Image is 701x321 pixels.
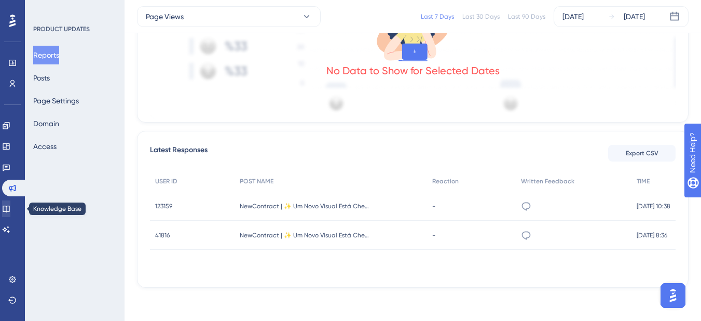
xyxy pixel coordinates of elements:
[33,25,90,33] div: PRODUCT UPDATES
[624,10,645,23] div: [DATE]
[240,177,273,185] span: POST NAME
[637,177,650,185] span: TIME
[33,46,59,64] button: Reports
[33,114,59,133] button: Domain
[155,231,170,239] span: 41816
[432,202,435,210] span: -
[155,202,172,210] span: 123159
[240,202,369,210] span: NewContract | ✨ Um Novo Visual Está Chegando! 🚀
[657,280,689,311] iframe: UserGuiding AI Assistant Launcher
[421,12,454,21] div: Last 7 Days
[150,144,208,163] span: Latest Responses
[24,3,65,15] span: Need Help?
[637,202,670,210] span: [DATE] 10:38
[608,145,676,162] button: Export CSV
[462,12,500,21] div: Last 30 Days
[33,91,79,110] button: Page Settings
[562,10,584,23] div: [DATE]
[508,12,545,21] div: Last 90 Days
[155,177,177,185] span: USER ID
[521,177,574,185] span: Written Feedback
[432,177,459,185] span: Reaction
[637,231,667,239] span: [DATE] 8:36
[240,231,369,239] span: NewContract | ✨ Um Novo Visual Está Chegando! 🚀
[432,231,435,239] span: -
[33,137,57,156] button: Access
[626,149,658,157] span: Export CSV
[137,6,321,27] button: Page Views
[326,63,500,78] div: No Data to Show for Selected Dates
[146,10,184,23] span: Page Views
[33,69,50,87] button: Posts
